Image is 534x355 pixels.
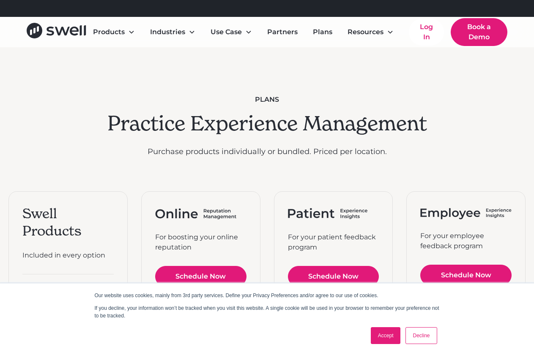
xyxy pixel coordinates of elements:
div: For boosting your online reputation [155,232,246,252]
div: Swell Products [22,205,114,240]
p: If you decline, your information won’t be tracked when you visit this website. A single cookie wi... [95,304,440,320]
a: Accept [371,327,401,344]
h2: Practice Experience Management [107,111,427,136]
a: Partners [260,24,304,41]
a: Book a Demo [451,18,507,46]
div: Included in every option [22,250,114,260]
a: Decline [405,327,437,344]
div: Industries [143,24,202,41]
div: For your patient feedback program [288,232,379,252]
a: Plans [306,24,339,41]
p: Our website uses cookies, mainly from 3rd party services. Define your Privacy Preferences and/or ... [95,292,440,299]
div: Resources [348,27,383,37]
div: Resources [341,24,400,41]
div: Products [93,27,125,37]
div: Products [86,24,142,41]
a: Schedule Now [155,266,246,287]
div: plans [107,95,427,105]
a: home [27,23,86,41]
a: Schedule Now [420,265,512,286]
a: Log In [409,19,444,46]
div: For your employee feedback program [420,231,512,251]
p: Purchase products individually or bundled. Priced per location. [107,146,427,157]
div: Use Case [204,24,259,41]
div: Use Case [211,27,242,37]
a: Schedule Now [288,266,379,287]
div: Industries [150,27,185,37]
